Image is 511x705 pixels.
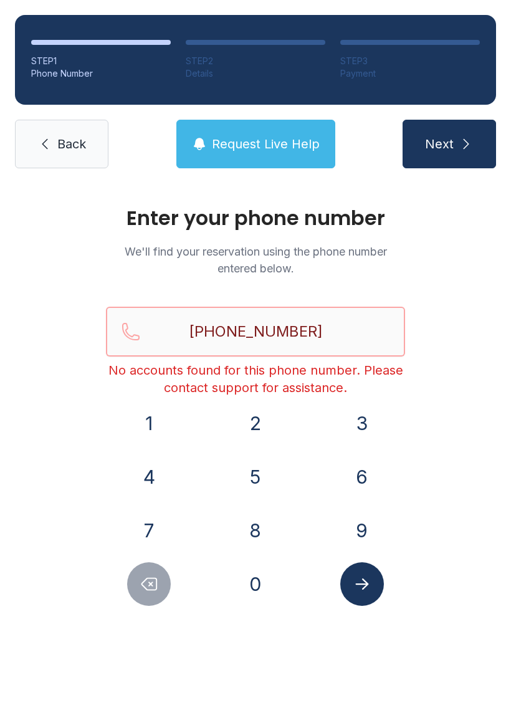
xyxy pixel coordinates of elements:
button: 1 [127,401,171,445]
button: 8 [234,509,277,552]
div: No accounts found for this phone number. Please contact support for assistance. [106,362,405,396]
button: 6 [340,455,384,499]
button: 4 [127,455,171,499]
div: Phone Number [31,67,171,80]
div: STEP 2 [186,55,325,67]
div: Details [186,67,325,80]
div: STEP 3 [340,55,480,67]
input: Reservation phone number [106,307,405,357]
button: 2 [234,401,277,445]
p: We'll find your reservation using the phone number entered below. [106,243,405,277]
span: Next [425,135,454,153]
button: 0 [234,562,277,606]
span: Back [57,135,86,153]
div: Payment [340,67,480,80]
h1: Enter your phone number [106,208,405,228]
button: 5 [234,455,277,499]
span: Request Live Help [212,135,320,153]
button: 9 [340,509,384,552]
button: Delete number [127,562,171,606]
button: 7 [127,509,171,552]
div: STEP 1 [31,55,171,67]
button: Submit lookup form [340,562,384,606]
button: 3 [340,401,384,445]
